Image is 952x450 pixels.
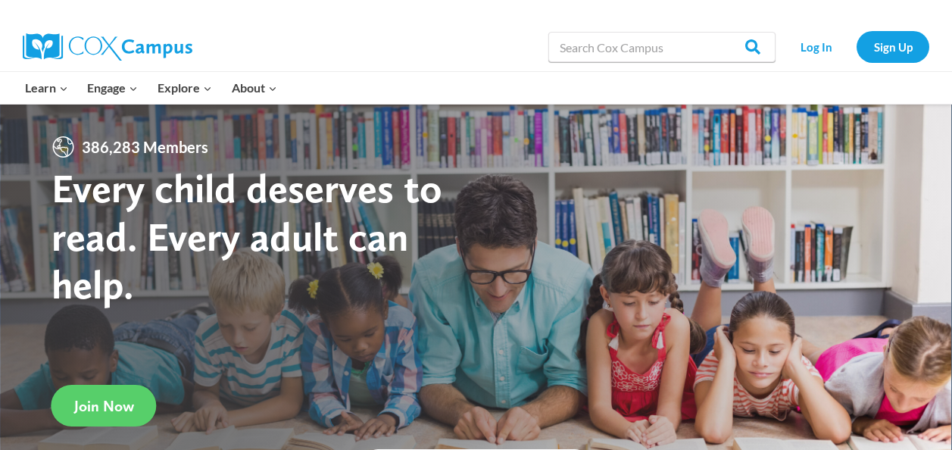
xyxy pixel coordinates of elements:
[52,164,442,308] strong: Every child deserves to read. Every adult can help.
[857,31,929,62] a: Sign Up
[52,385,157,427] a: Join Now
[76,135,214,159] span: 386,283 Members
[15,72,286,104] nav: Primary Navigation
[232,78,277,98] span: About
[25,78,68,98] span: Learn
[158,78,212,98] span: Explore
[74,397,134,415] span: Join Now
[783,31,849,62] a: Log In
[783,31,929,62] nav: Secondary Navigation
[23,33,192,61] img: Cox Campus
[87,78,138,98] span: Engage
[548,32,776,62] input: Search Cox Campus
